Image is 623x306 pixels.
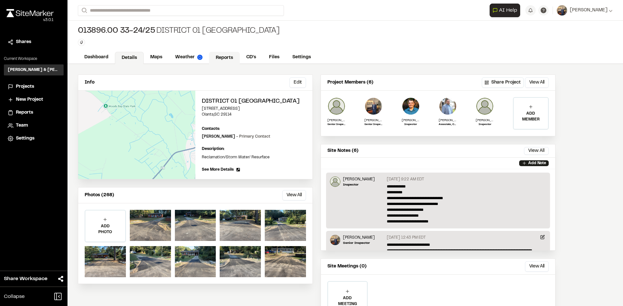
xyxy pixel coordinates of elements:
[209,52,240,64] a: Reports
[343,241,375,245] p: Senior Inspector
[8,67,60,73] h3: [PERSON_NAME] & [PERSON_NAME] Inc.
[490,4,520,17] button: Open AI Assistant
[289,77,306,88] button: Edit
[490,4,523,17] div: Open AI Assistant
[78,26,280,36] div: District 01 [GEOGRAPHIC_DATA]
[557,5,613,16] button: [PERSON_NAME]
[439,123,457,127] p: Associate, CEI
[78,51,115,63] a: Dashboard
[364,97,383,115] img: David W Hyatt
[286,51,317,63] a: Settings
[85,223,125,235] p: ADD PHOTO
[8,135,60,142] a: Settings
[8,122,60,129] a: Team
[8,83,60,90] a: Projects
[8,96,60,103] a: New Project
[8,39,60,46] a: Shares
[327,118,346,123] p: [PERSON_NAME] III
[387,235,426,241] p: [DATE] 12:43 PM EDT
[327,79,373,86] p: Project Members (6)
[557,5,567,16] img: User
[364,118,383,123] p: [PERSON_NAME]
[525,261,549,272] button: View All
[202,126,220,132] p: Contacts:
[202,112,306,118] p: Olanta , SC 29114
[85,192,114,199] p: Photos (268)
[169,51,209,63] a: Weather
[524,147,549,155] button: View All
[16,96,43,103] span: New Project
[4,275,47,283] span: Share Workspace
[16,122,28,129] span: Team
[330,176,340,187] img: Darby Boykin
[327,147,359,154] p: Site Notes (6)
[197,55,202,60] img: precipai.png
[439,118,457,123] p: [PERSON_NAME] [PERSON_NAME], PE, PMP
[78,26,155,36] span: 013896.00 33-24/25
[6,9,54,17] img: rebrand.png
[263,51,286,63] a: Files
[327,123,346,127] p: Senior Inspector
[202,106,306,112] p: [STREET_ADDRESS]
[525,77,549,88] button: View All
[8,109,60,116] a: Reports
[343,176,375,182] p: [PERSON_NAME]
[327,263,367,270] p: Site Meetings (0)
[16,83,34,90] span: Projects
[476,123,494,127] p: Inspector
[202,134,270,140] p: [PERSON_NAME]
[240,51,263,63] a: CD's
[85,79,94,86] p: Info
[364,123,383,127] p: Senior Inspector
[514,111,548,122] p: ADD MEMBER
[570,7,607,14] span: [PERSON_NAME]
[499,6,517,14] span: AI Help
[6,17,54,23] div: Oh geez...please don't...
[528,160,546,166] p: Add Note
[202,146,306,152] p: Description:
[236,135,270,138] span: - Primary Contact
[78,39,85,46] button: Edit Tags
[343,235,375,241] p: [PERSON_NAME]
[343,182,375,187] p: Inspector
[16,39,31,46] span: Shares
[282,190,306,200] button: View All
[330,235,340,245] img: David W Hyatt
[402,123,420,127] p: Inspector
[327,97,346,115] img: Glenn David Smoak III
[476,97,494,115] img: Jeb Crews
[4,56,64,62] p: Current Workspace
[402,118,420,123] p: [PERSON_NAME]
[78,5,90,16] button: Search
[144,51,169,63] a: Maps
[482,77,524,88] button: Share Project
[4,293,25,300] span: Collapse
[115,52,144,64] a: Details
[387,176,424,182] p: [DATE] 9:22 AM EDT
[202,154,306,160] p: Reclamation/Storm Water/ Resurface
[402,97,420,115] img: Phillip Harrington
[439,97,457,115] img: J. Mike Simpson Jr., PE, PMP
[16,109,33,116] span: Reports
[476,118,494,123] p: [PERSON_NAME]
[202,97,306,106] h2: District 01 [GEOGRAPHIC_DATA]
[16,135,34,142] span: Settings
[202,167,234,173] span: See More Details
